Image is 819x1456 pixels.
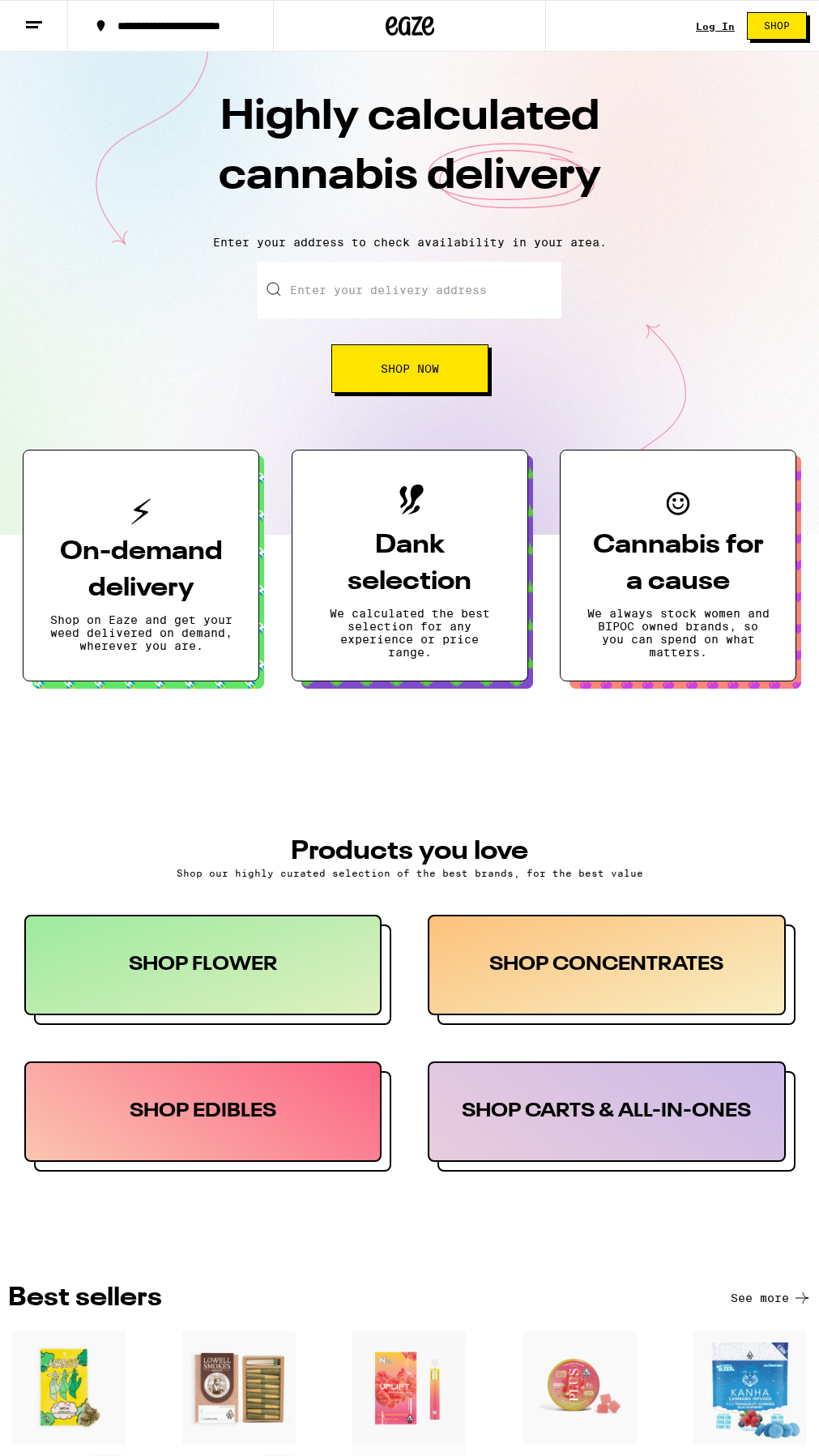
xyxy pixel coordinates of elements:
[587,607,770,659] p: We always stock women and BIPOC owned brands, so you can spend on what matters.
[428,1061,796,1172] button: SHOP CARTS & ALL-IN-ONES
[258,262,561,318] input: Enter your delivery address
[24,1061,392,1172] button: SHOP EDIBLES
[49,534,232,607] h3: On-demand delivery
[16,236,803,249] p: Enter your address to check availability in your area.
[428,915,796,1025] button: SHOP CONCENTRATES
[126,88,693,223] h1: Highly calculated cannabis delivery
[23,450,259,681] button: On-demand deliveryShop on Eaze and get your weed delivered on demand, wherever you are.
[24,868,796,878] p: Shop our highly curated selection of the best brands, for the best value
[560,450,796,681] button: Cannabis for a causeWe always stock women and BIPOC owned brands, so you can spend on what matters.
[24,839,796,865] h3: PRODUCTS YOU LOVE
[8,1285,162,1311] h3: BEST SELLERS
[318,607,501,659] p: We calculated the best selection for any experience or price range.
[747,12,807,40] button: Shop
[49,613,232,652] p: Shop on Eaze and get your weed delivered on demand, wherever you are.
[735,12,819,40] a: Shop
[24,915,392,1025] button: SHOP FLOWER
[292,450,528,681] button: Dank selectionWe calculated the best selection for any experience or price range.
[587,527,770,600] h3: Cannabis for a cause
[331,344,488,393] button: Shop Now
[24,915,382,1015] div: SHOP FLOWER
[428,915,786,1015] div: SHOP CONCENTRATES
[696,21,735,32] a: Log In
[381,363,439,374] span: Shop Now
[428,1061,786,1162] div: SHOP CARTS & ALL-IN-ONES
[24,1061,382,1162] div: SHOP EDIBLES
[764,21,790,31] span: Shop
[731,1288,812,1308] button: See more
[318,527,501,600] h3: Dank selection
